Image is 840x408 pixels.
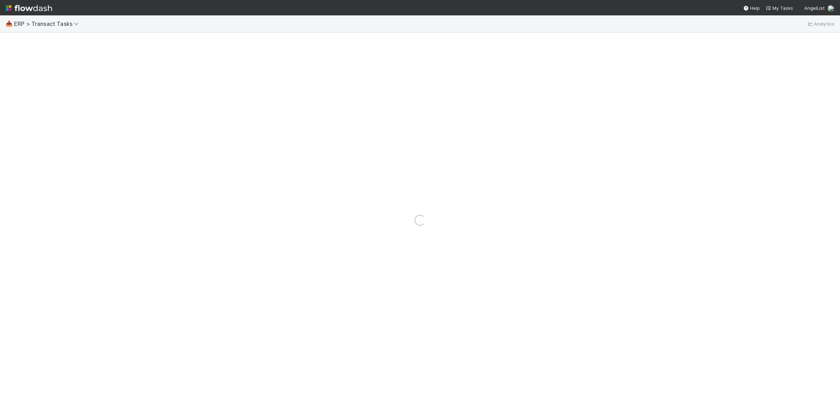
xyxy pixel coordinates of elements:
img: logo-inverted-e16ddd16eac7371096b0.svg [6,2,52,14]
span: 📥 [6,21,13,27]
span: AngelList [804,5,825,11]
a: My Tasks [765,5,793,12]
span: ERP > Transact Tasks [14,20,82,27]
img: avatar_f5fedbe2-3a45-46b0-b9bb-d3935edf1c24.png [827,5,834,12]
div: Help [743,5,760,12]
span: My Tasks [765,5,793,11]
a: Analytics [807,20,834,28]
